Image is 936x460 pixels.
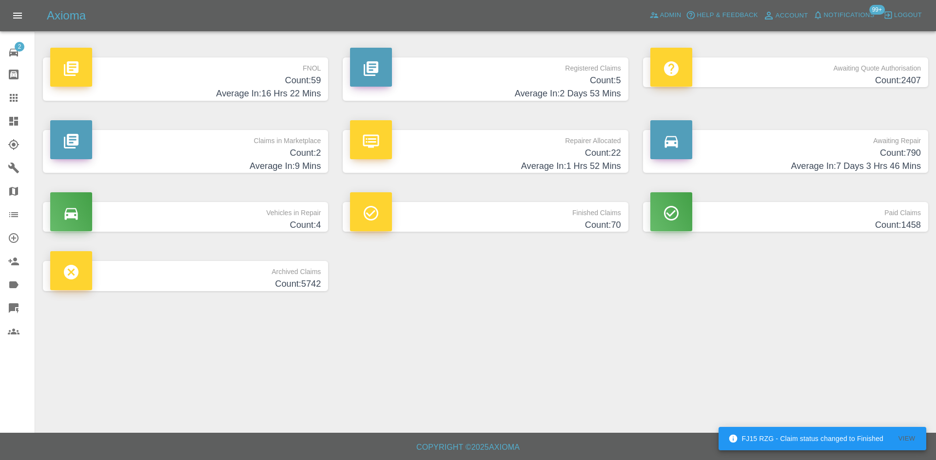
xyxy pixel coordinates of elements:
[350,147,621,160] h4: Count: 22
[50,130,321,147] p: Claims in Marketplace
[50,57,321,74] p: FNOL
[643,130,928,173] a: Awaiting RepairCount:790Average In:7 Days 3 Hrs 46 Mins
[650,130,921,147] p: Awaiting Repair
[350,219,621,232] h4: Count: 70
[50,219,321,232] h4: Count: 4
[50,147,321,160] h4: Count: 2
[6,4,29,27] button: Open drawer
[647,8,684,23] a: Admin
[8,441,928,454] h6: Copyright © 2025 Axioma
[650,74,921,87] h4: Count: 2407
[650,219,921,232] h4: Count: 1458
[350,130,621,147] p: Repairer Allocated
[350,87,621,100] h4: Average In: 2 Days 53 Mins
[350,57,621,74] p: Registered Claims
[343,57,628,101] a: Registered ClaimsCount:5Average In:2 Days 53 Mins
[881,8,924,23] button: Logout
[50,160,321,173] h4: Average In: 9 Mins
[50,202,321,219] p: Vehicles in Repair
[643,57,928,87] a: Awaiting Quote AuthorisationCount:2407
[47,8,86,23] h5: Axioma
[350,202,621,219] p: Finished Claims
[824,10,875,21] span: Notifications
[43,261,328,291] a: Archived ClaimsCount:5742
[50,261,321,277] p: Archived Claims
[50,87,321,100] h4: Average In: 16 Hrs 22 Mins
[350,74,621,87] h4: Count: 5
[683,8,760,23] button: Help & Feedback
[43,130,328,173] a: Claims in MarketplaceCount:2Average In:9 Mins
[43,202,328,232] a: Vehicles in RepairCount:4
[869,5,885,15] span: 99+
[650,202,921,219] p: Paid Claims
[650,147,921,160] h4: Count: 790
[50,74,321,87] h4: Count: 59
[894,10,922,21] span: Logout
[697,10,758,21] span: Help & Feedback
[650,160,921,173] h4: Average In: 7 Days 3 Hrs 46 Mins
[891,431,922,446] button: View
[650,57,921,74] p: Awaiting Quote Authorisation
[350,160,621,173] h4: Average In: 1 Hrs 52 Mins
[15,42,24,52] span: 2
[811,8,877,23] button: Notifications
[343,202,628,232] a: Finished ClaimsCount:70
[728,430,883,447] div: FJ15 RZG - Claim status changed to Finished
[760,8,811,23] a: Account
[343,130,628,173] a: Repairer AllocatedCount:22Average In:1 Hrs 52 Mins
[43,57,328,101] a: FNOLCount:59Average In:16 Hrs 22 Mins
[660,10,682,21] span: Admin
[50,277,321,291] h4: Count: 5742
[643,202,928,232] a: Paid ClaimsCount:1458
[776,10,808,21] span: Account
